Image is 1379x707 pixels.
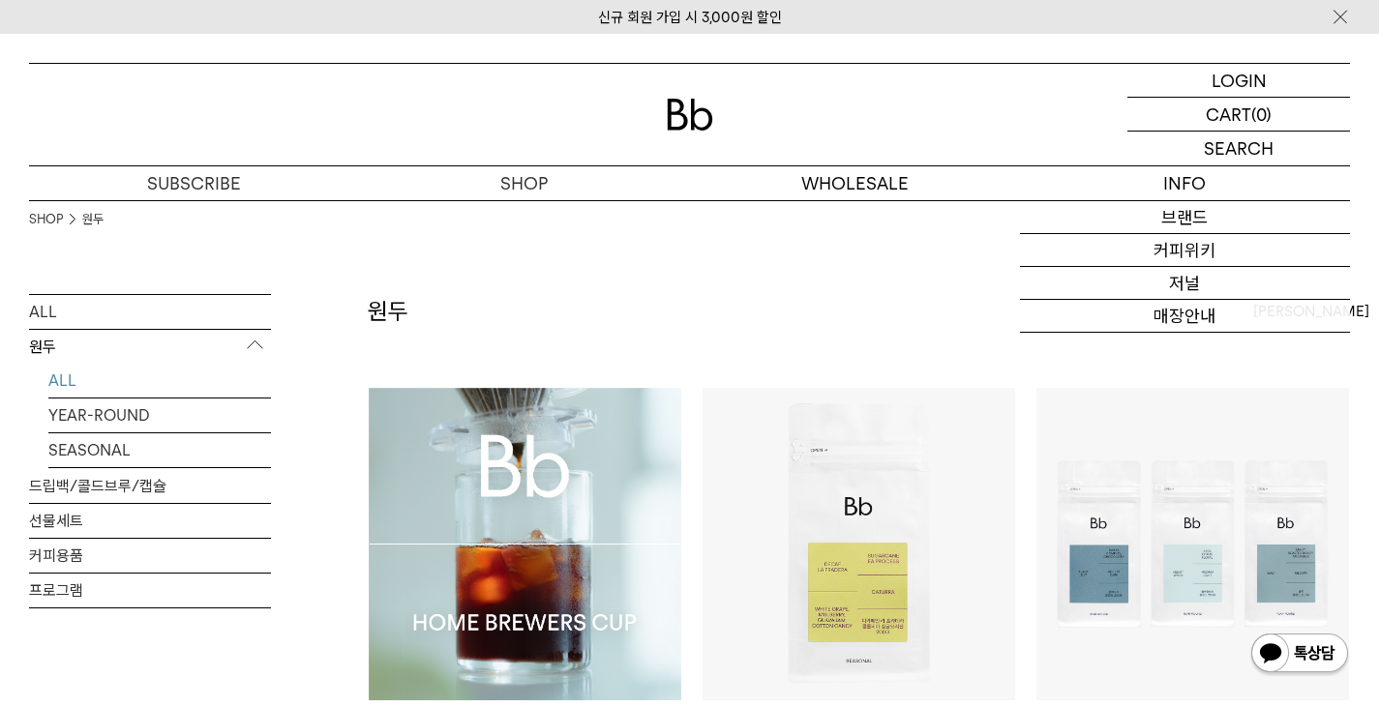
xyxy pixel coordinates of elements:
[1204,132,1274,165] p: SEARCH
[1249,632,1350,678] img: 카카오톡 채널 1:1 채팅 버튼
[29,166,359,200] a: SUBSCRIBE
[1036,388,1349,700] img: 블렌드 커피 3종 (각 200g x3)
[598,9,782,26] a: 신규 회원 가입 시 3,000원 할인
[369,388,681,700] img: Bb 홈 브루어스 컵
[29,330,271,365] p: 원두
[48,433,271,467] a: SEASONAL
[29,210,63,229] a: SHOP
[48,398,271,432] a: YEAR-ROUND
[82,210,104,229] a: 원두
[368,295,408,328] h2: 원두
[1127,64,1350,98] a: LOGIN
[29,295,271,329] a: ALL
[1206,98,1251,131] p: CART
[1127,98,1350,132] a: CART (0)
[359,166,689,200] a: SHOP
[1020,166,1350,200] p: INFO
[703,388,1015,700] img: 콜롬비아 라 프라데라 디카페인
[1020,267,1350,300] a: 저널
[29,504,271,538] a: 선물세트
[29,469,271,503] a: 드립백/콜드브루/캡슐
[48,364,271,398] a: ALL
[1251,98,1272,131] p: (0)
[690,166,1020,200] p: WHOLESALE
[29,574,271,607] a: 프로그램
[1212,64,1267,97] p: LOGIN
[1020,333,1350,366] a: 채용
[29,539,271,573] a: 커피용품
[667,99,713,131] img: 로고
[1020,234,1350,267] a: 커피위키
[1020,201,1350,234] a: 브랜드
[1020,300,1350,333] a: 매장안내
